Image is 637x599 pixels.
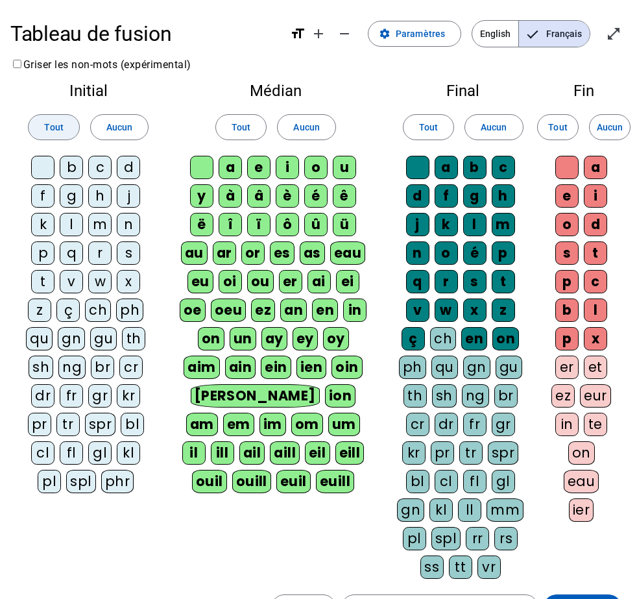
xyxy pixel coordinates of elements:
div: x [117,270,140,293]
div: ç [402,327,425,350]
div: p [31,241,54,265]
div: tr [56,413,80,436]
div: i [584,184,607,208]
div: t [584,241,607,265]
mat-icon: open_in_full [606,26,621,42]
h2: Initial [21,83,156,99]
div: oin [331,356,363,379]
div: ï [247,213,270,236]
div: ain [225,356,256,379]
div: d [584,213,607,236]
div: kr [117,384,140,408]
div: euil [276,470,311,493]
button: Tout [403,114,454,140]
div: v [406,299,429,322]
div: gr [88,384,112,408]
div: z [492,299,515,322]
div: rs [494,527,518,550]
div: ien [296,356,327,379]
div: h [88,184,112,208]
div: g [60,184,83,208]
div: sh [432,384,457,408]
div: ng [58,356,86,379]
div: c [492,156,515,179]
div: eau [330,241,366,265]
div: u [333,156,356,179]
div: l [60,213,83,236]
div: w [88,270,112,293]
div: f [435,184,458,208]
span: Tout [548,119,567,135]
div: ë [190,213,213,236]
div: ay [261,327,287,350]
div: kl [429,498,453,522]
div: gu [496,356,522,379]
div: pr [431,441,454,465]
div: eil [305,441,330,465]
div: ng [462,384,489,408]
div: r [88,241,112,265]
div: d [117,156,140,179]
div: ez [551,384,575,408]
div: pl [38,470,61,493]
div: c [584,270,607,293]
div: im [259,413,286,436]
div: ouil [192,470,227,493]
div: é [304,184,328,208]
div: an [280,299,307,322]
span: English [472,21,518,47]
mat-icon: format_size [290,26,306,42]
div: rr [466,527,489,550]
div: on [568,441,595,465]
div: un [230,327,256,350]
div: b [463,156,487,179]
div: spr [85,413,116,436]
span: Aucun [293,119,319,135]
div: ch [430,327,456,350]
div: eu [187,270,213,293]
div: aill [270,441,300,465]
div: ill [211,441,234,465]
div: dr [435,413,458,436]
div: am [186,413,218,436]
div: spl [431,527,461,550]
h2: Final [395,83,531,99]
div: ouill [232,470,271,493]
div: cr [119,356,143,379]
div: ion [325,384,356,408]
div: gl [88,441,112,465]
div: î [219,213,242,236]
div: tr [459,441,483,465]
div: en [461,327,487,350]
div: oeu [211,299,246,322]
div: br [494,384,518,408]
div: y [190,184,213,208]
button: Tout [28,114,79,140]
div: th [403,384,427,408]
button: Tout [537,114,579,140]
div: p [555,327,579,350]
div: j [406,213,429,236]
div: gl [492,470,515,493]
div: x [463,299,487,322]
div: p [492,241,515,265]
div: ai [307,270,331,293]
div: mm [487,498,523,522]
div: k [435,213,458,236]
span: Paramètres [396,26,445,42]
div: um [328,413,360,436]
div: n [117,213,140,236]
div: bl [406,470,429,493]
div: eau [564,470,599,493]
div: i [276,156,299,179]
span: Aucun [597,119,623,135]
div: ier [569,498,594,522]
div: om [291,413,323,436]
div: ar [213,241,236,265]
div: j [117,184,140,208]
div: d [406,184,429,208]
div: euill [316,470,354,493]
div: tt [449,556,472,579]
div: é [463,241,487,265]
div: fr [60,384,83,408]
